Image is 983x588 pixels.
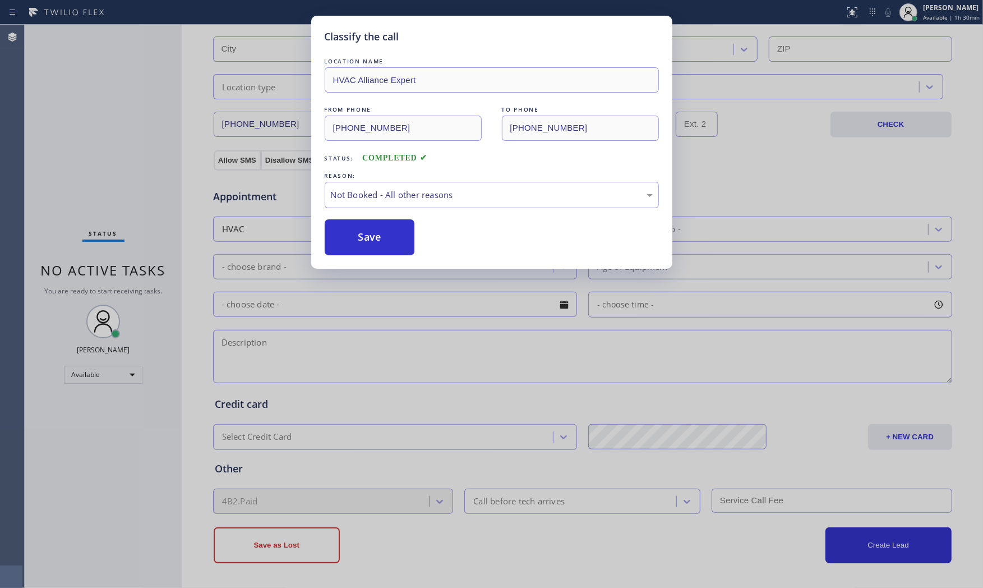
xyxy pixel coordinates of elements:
input: From phone [325,116,482,141]
div: REASON: [325,170,659,182]
h5: Classify the call [325,29,399,44]
div: FROM PHONE [325,104,482,116]
button: Save [325,219,415,255]
div: LOCATION NAME [325,56,659,67]
span: COMPLETED [362,154,427,162]
div: Not Booked - All other reasons [331,189,653,201]
span: Status: [325,154,354,162]
div: TO PHONE [502,104,659,116]
input: To phone [502,116,659,141]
